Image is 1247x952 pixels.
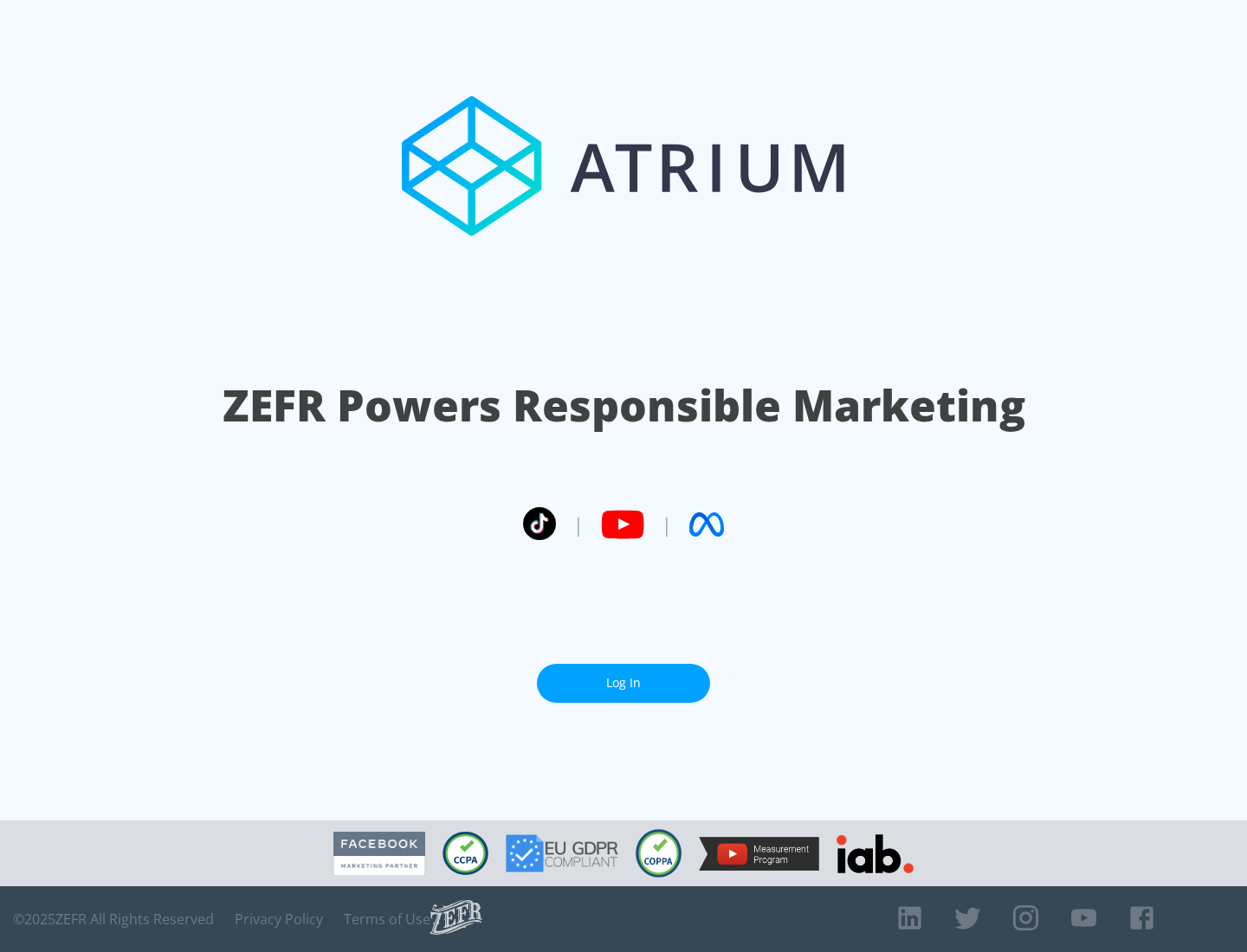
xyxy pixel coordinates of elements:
img: IAB [837,834,914,873]
img: Facebook Marketing Partner [333,832,425,876]
span: © 2025 ZEFR All Rights Reserved [13,910,214,928]
img: YouTube Measurement Program [699,837,819,871]
img: GDPR Compliant [506,834,618,872]
h1: ZEFR Powers Responsible Marketing [223,376,1025,435]
span: | [573,511,584,537]
img: COPPA Compliant [636,829,682,878]
img: CCPA Compliant [443,832,488,875]
span: | [662,511,672,537]
a: Terms of Use [344,910,430,928]
a: Privacy Policy [235,910,323,928]
a: Log In [537,664,710,703]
